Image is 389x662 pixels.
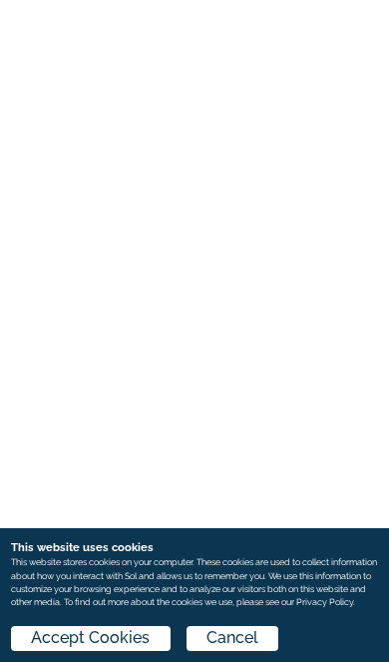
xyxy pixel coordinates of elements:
p: This website stores cookies on your computer. These cookies are used to collect information about... [11,556,378,610]
h1: This website uses cookies [11,539,378,556]
span: Accept Cookies [31,626,150,650]
button: Cancel [187,626,278,651]
button: Accept Cookies [11,626,170,651]
span: Cancel [206,626,258,650]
